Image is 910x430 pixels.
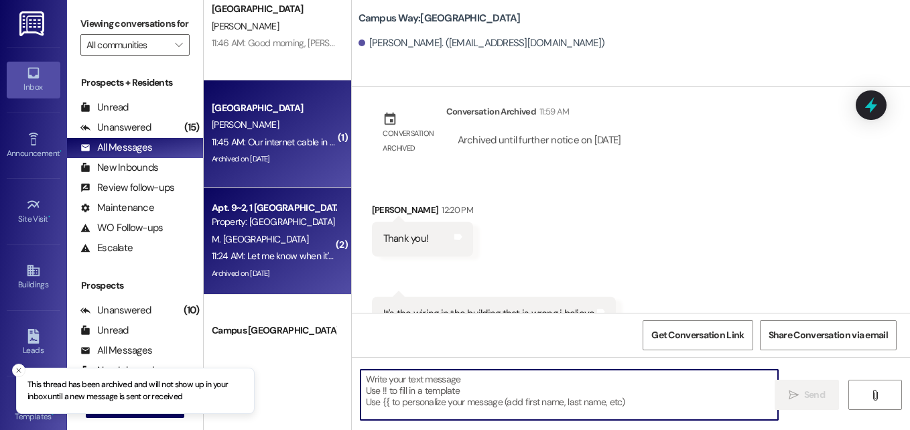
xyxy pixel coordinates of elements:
[212,250,383,262] div: 11:24 AM: Let me know when it's done thanks
[181,117,203,138] div: (15)
[212,215,336,229] div: Property: [GEOGRAPHIC_DATA]
[212,324,336,338] div: Campus [GEOGRAPHIC_DATA]
[80,303,151,317] div: Unanswered
[789,390,799,401] i: 
[210,265,337,282] div: Archived on [DATE]
[372,203,473,222] div: [PERSON_NAME]
[536,104,570,119] div: 11:59 AM
[80,13,190,34] label: Viewing conversations for
[7,259,60,295] a: Buildings
[80,241,133,255] div: Escalate
[60,147,62,156] span: •
[180,300,203,321] div: (10)
[48,212,50,222] span: •
[80,201,154,215] div: Maintenance
[212,233,308,245] span: M. [GEOGRAPHIC_DATA]
[80,121,151,135] div: Unanswered
[212,2,336,16] div: [GEOGRAPHIC_DATA]
[212,101,336,115] div: [GEOGRAPHIC_DATA]
[80,344,152,358] div: All Messages
[212,119,279,131] span: [PERSON_NAME]
[175,40,182,50] i: 
[80,181,174,195] div: Review follow-ups
[643,320,753,350] button: Get Conversation Link
[67,279,203,293] div: Prospects
[446,104,536,119] div: Conversation Archived
[67,76,203,90] div: Prospects + Residents
[80,141,152,155] div: All Messages
[86,34,168,56] input: All communities
[212,201,336,215] div: Apt. 9~2, 1 [GEOGRAPHIC_DATA]
[383,232,429,246] div: Thank you!
[52,410,54,419] span: •
[7,194,60,230] a: Site Visit •
[7,325,60,361] a: Leads
[456,133,623,147] div: Archived until further notice on [DATE]
[359,36,605,50] div: [PERSON_NAME]. ([EMAIL_ADDRESS][DOMAIN_NAME])
[870,390,880,401] i: 
[210,151,337,167] div: Archived on [DATE]
[212,20,279,32] span: [PERSON_NAME]
[760,320,897,350] button: Share Conversation via email
[7,62,60,98] a: Inbox
[12,364,25,377] button: Close toast
[359,11,521,25] b: Campus Way: [GEOGRAPHIC_DATA]
[80,100,129,115] div: Unread
[651,328,744,342] span: Get Conversation Link
[7,391,60,427] a: Templates •
[80,324,129,338] div: Unread
[80,161,158,175] div: New Inbounds
[80,221,163,235] div: WO Follow-ups
[775,380,840,410] button: Send
[804,388,825,402] span: Send
[438,203,473,217] div: 12:20 PM
[19,11,47,36] img: ResiDesk Logo
[27,379,243,403] p: This thread has been archived and will not show up in your inbox until a new message is sent or r...
[383,307,595,321] div: It's the wiring in the building that is wrong i believe
[769,328,888,342] span: Share Conversation via email
[383,127,435,155] div: Conversation archived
